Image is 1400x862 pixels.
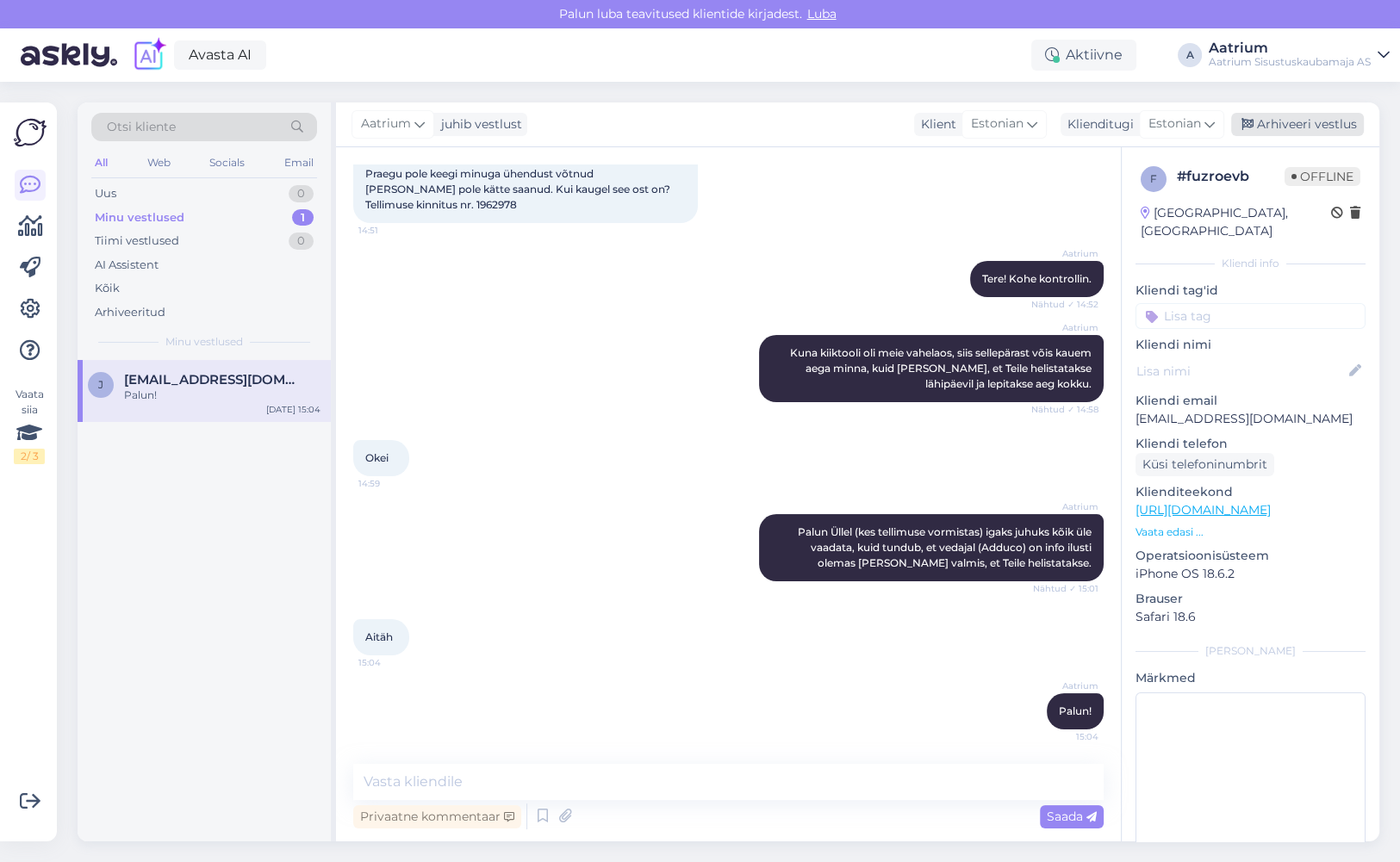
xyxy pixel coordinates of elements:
[790,346,1094,390] span: Kuna kiiktooli oli meie vahelaos, siis sellepärast võis kauem aega minna, kuid [PERSON_NAME], et ...
[1136,282,1366,300] p: Kliendi tag'id
[206,152,248,174] div: Socials
[358,477,423,490] span: 14:59
[95,209,184,226] div: Minu vestlused
[14,449,45,464] div: 2 / 3
[1034,730,1098,743] span: 15:04
[798,525,1094,569] span: Palun Üllel (kes tellimuse vormistas) igaks juhuks kõik üle vaadata, kuid tundub, et vedajal (Add...
[14,116,47,149] img: Askly Logo
[95,304,165,321] div: Arhiveeritud
[281,152,317,174] div: Email
[1148,115,1201,133] span: Estonian
[1177,166,1285,187] div: # fuzroevb
[1061,115,1134,133] div: Klienditugi
[914,115,956,133] div: Klient
[1031,298,1098,311] span: Nähtud ✓ 14:52
[165,334,243,350] span: Minu vestlused
[1034,679,1098,692] span: Aatrium
[1136,392,1366,410] p: Kliendi email
[802,6,842,22] span: Luba
[1150,172,1157,185] span: f
[1136,590,1366,608] p: Brauser
[1034,500,1098,513] span: Aatrium
[365,451,389,464] span: Okei
[1136,410,1366,428] p: [EMAIL_ADDRESS][DOMAIN_NAME]
[365,630,393,643] span: Aitäh
[1136,362,1346,381] input: Lisa nimi
[1136,547,1366,565] p: Operatsioonisüsteem
[1136,303,1366,329] input: Lisa tag
[1031,403,1098,416] span: Nähtud ✓ 14:58
[1136,502,1271,518] a: [URL][DOMAIN_NAME]
[1209,41,1390,69] a: AatriumAatrium Sisustuskaubamaja AS
[1136,669,1366,687] p: Märkmed
[1209,55,1371,69] div: Aatrium Sisustuskaubamaja AS
[1059,704,1092,717] span: Palun!
[1136,608,1366,626] p: Safari 18.6
[1136,453,1274,476] div: Küsi telefoninumbrit
[95,185,116,202] div: Uus
[982,272,1092,285] span: Tere! Kohe kontrollin.
[174,40,266,70] a: Avasta AI
[1136,524,1366,540] p: Vaata edasi ...
[124,388,320,403] div: Palun!
[358,656,423,669] span: 15:04
[131,37,167,73] img: explore-ai
[1136,435,1366,453] p: Kliendi telefon
[1209,41,1371,55] div: Aatrium
[358,224,423,237] span: 14:51
[1033,582,1098,595] span: Nähtud ✓ 15:01
[144,152,174,174] div: Web
[95,233,179,250] div: Tiimi vestlused
[1136,483,1366,501] p: Klienditeekond
[1231,113,1364,136] div: Arhiveeri vestlus
[1136,336,1366,354] p: Kliendi nimi
[95,257,159,274] div: AI Assistent
[434,115,522,133] div: juhib vestlust
[1034,321,1098,334] span: Aatrium
[292,209,314,226] div: 1
[1136,643,1366,659] div: [PERSON_NAME]
[266,403,320,416] div: [DATE] 15:04
[107,118,176,136] span: Otsi kliente
[289,185,314,202] div: 0
[124,372,303,388] span: Jaanikaabel@gmail.com
[98,378,103,391] span: J
[1136,565,1366,583] p: iPhone OS 18.6.2
[1285,167,1360,186] span: Offline
[1141,204,1331,240] div: [GEOGRAPHIC_DATA], [GEOGRAPHIC_DATA]
[1031,40,1136,71] div: Aktiivne
[1034,247,1098,260] span: Aatrium
[95,280,120,297] div: Kõik
[1136,256,1366,271] div: Kliendi info
[1047,809,1097,824] span: Saada
[971,115,1024,133] span: Estonian
[1178,43,1202,67] div: A
[14,387,45,464] div: Vaata siia
[289,233,314,250] div: 0
[361,115,411,133] span: Aatrium
[91,152,111,174] div: All
[353,805,521,828] div: Privaatne kommentaar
